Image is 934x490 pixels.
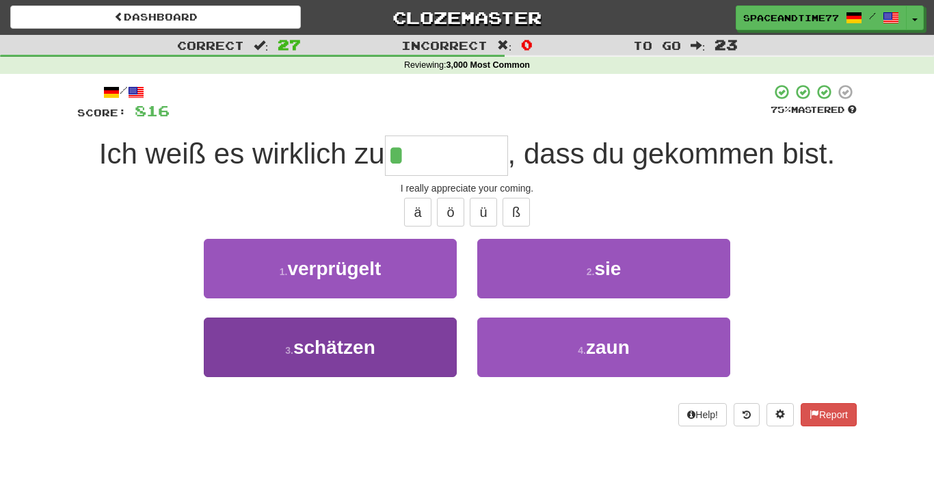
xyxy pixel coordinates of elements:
span: / [869,11,876,21]
span: : [497,40,512,51]
span: : [691,40,706,51]
div: / [77,83,170,101]
span: To go [633,38,681,52]
button: 2.sie [477,239,730,298]
span: Incorrect [401,38,488,52]
button: ä [404,198,431,227]
a: spaceandtime77 / [736,5,907,30]
button: ö [437,198,464,227]
span: 0 [521,36,533,53]
span: , dass du gekommen bist. [508,138,836,170]
button: 3.schätzen [204,318,457,377]
span: 75 % [771,104,791,115]
button: ß [503,198,530,227]
strong: 3,000 Most Common [446,60,530,70]
span: spaceandtime77 [743,12,839,24]
small: 3 . [285,345,293,356]
a: Clozemaster [321,5,612,29]
span: 816 [135,102,170,119]
div: Mastered [771,104,857,116]
span: sie [594,258,621,279]
span: : [254,40,269,51]
span: Score: [77,107,126,118]
small: 2 . [587,266,595,277]
span: zaun [586,337,630,358]
a: Dashboard [10,5,301,29]
span: verprügelt [287,258,381,279]
small: 4 . [578,345,586,356]
button: ü [470,198,497,227]
span: 27 [278,36,301,53]
span: Ich weiß es wirklich zu [99,138,385,170]
span: schätzen [293,337,375,358]
button: 4.zaun [477,318,730,377]
button: Help! [678,403,727,426]
button: Report [801,403,857,426]
div: I really appreciate your coming. [77,181,857,195]
span: Correct [177,38,244,52]
button: Round history (alt+y) [734,403,760,426]
small: 1 . [280,266,288,277]
button: 1.verprügelt [204,239,457,298]
span: 23 [715,36,738,53]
